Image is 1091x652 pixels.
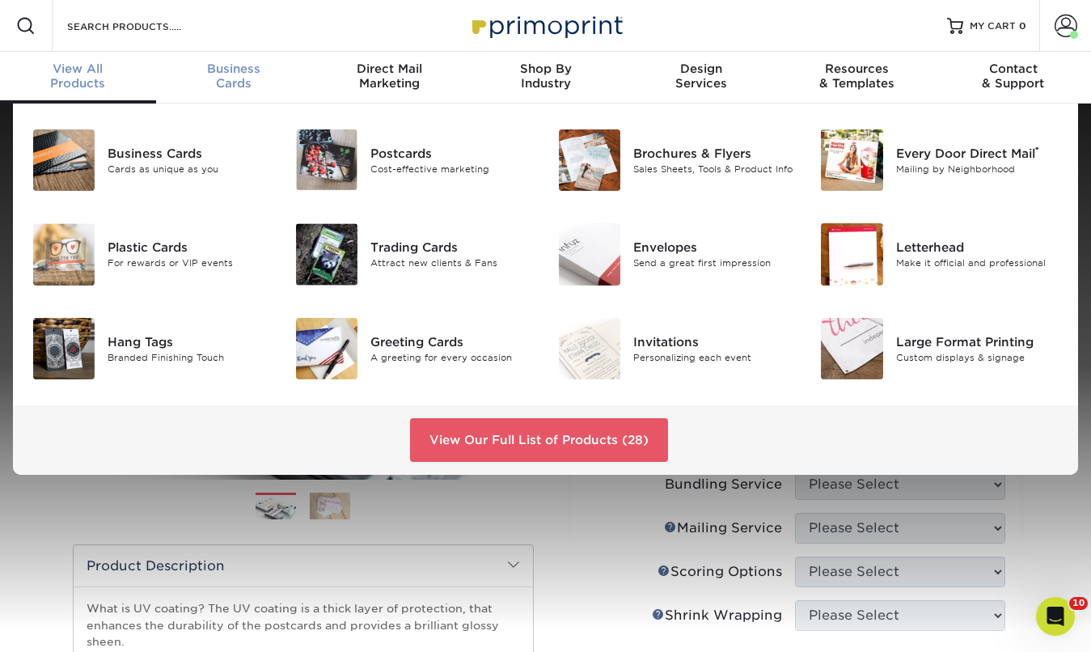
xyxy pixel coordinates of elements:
[295,217,534,291] a: Trading Cards Trading Cards Attract new clients & Fans
[633,145,797,163] div: Brochures & Flyers
[108,350,271,364] div: Branded Finishing Touch
[156,52,312,104] a: BusinessCards
[296,318,357,379] img: Greeting Cards
[558,217,797,291] a: Envelopes Envelopes Send a great first impression
[370,350,534,364] div: A greeting for every occasion
[633,350,797,364] div: Personalizing each event
[410,418,668,462] a: View Our Full List of Products (28)
[108,332,271,350] div: Hang Tags
[896,332,1059,350] div: Large Format Printing
[370,256,534,270] div: Attract new clients & Fans
[624,61,780,76] span: Design
[559,129,620,191] img: Brochures & Flyers
[820,217,1059,291] a: Letterhead Letterhead Make it official and professional
[820,311,1059,386] a: Large Format Printing Large Format Printing Custom displays & signage
[624,61,780,91] div: Services
[370,144,534,162] div: Postcards
[66,16,223,36] input: SEARCH PRODUCTS.....
[311,52,467,104] a: Direct MailMarketing
[467,61,624,91] div: Industry
[465,8,627,43] img: Primoprint
[821,129,882,191] img: Every Door Direct Mail
[780,52,936,104] a: Resources& Templates
[896,239,1059,256] div: Letterhead
[1035,144,1039,155] sup: ®
[295,311,534,386] a: Greeting Cards Greeting Cards A greeting for every occasion
[33,318,95,379] img: Hang Tags
[896,163,1059,176] div: Mailing by Neighborhood
[821,223,882,285] img: Letterhead
[296,129,357,190] img: Postcards
[311,61,467,91] div: Marketing
[1036,597,1075,636] iframe: Intercom live chat
[624,52,780,104] a: DesignServices
[633,239,797,256] div: Envelopes
[32,217,271,291] a: Plastic Cards Plastic Cards For rewards or VIP events
[1069,597,1088,610] span: 10
[633,256,797,270] div: Send a great first impression
[558,311,797,386] a: Invitations Invitations Personalizing each event
[370,239,534,256] div: Trading Cards
[896,350,1059,364] div: Custom displays & signage
[156,61,312,91] div: Cards
[311,61,467,76] span: Direct Mail
[633,332,797,350] div: Invitations
[935,52,1091,104] a: Contact& Support
[780,61,936,76] span: Resources
[33,129,95,191] img: Business Cards
[896,145,1059,163] div: Every Door Direct Mail
[970,19,1016,33] span: MY CART
[370,332,534,350] div: Greeting Cards
[32,123,271,197] a: Business Cards Business Cards Cards as unique as you
[108,256,271,270] div: For rewards or VIP events
[820,123,1059,197] a: Every Door Direct Mail Every Door Direct Mail® Mailing by Neighborhood
[1019,20,1026,32] span: 0
[633,163,797,176] div: Sales Sheets, Tools & Product Info
[108,239,271,256] div: Plastic Cards
[780,61,936,91] div: & Templates
[295,123,534,197] a: Postcards Postcards Cost-effective marketing
[467,61,624,76] span: Shop By
[296,223,357,285] img: Trading Cards
[370,162,534,176] div: Cost-effective marketing
[559,223,620,285] img: Envelopes
[108,163,271,176] div: Cards as unique as you
[821,318,882,379] img: Large Format Printing
[33,223,95,285] img: Plastic Cards
[558,123,797,197] a: Brochures & Flyers Brochures & Flyers Sales Sheets, Tools & Product Info
[108,145,271,163] div: Business Cards
[935,61,1091,91] div: & Support
[156,61,312,76] span: Business
[896,256,1059,270] div: Make it official and professional
[935,61,1091,76] span: Contact
[467,52,624,104] a: Shop ByIndustry
[559,318,620,379] img: Invitations
[32,311,271,386] a: Hang Tags Hang Tags Branded Finishing Touch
